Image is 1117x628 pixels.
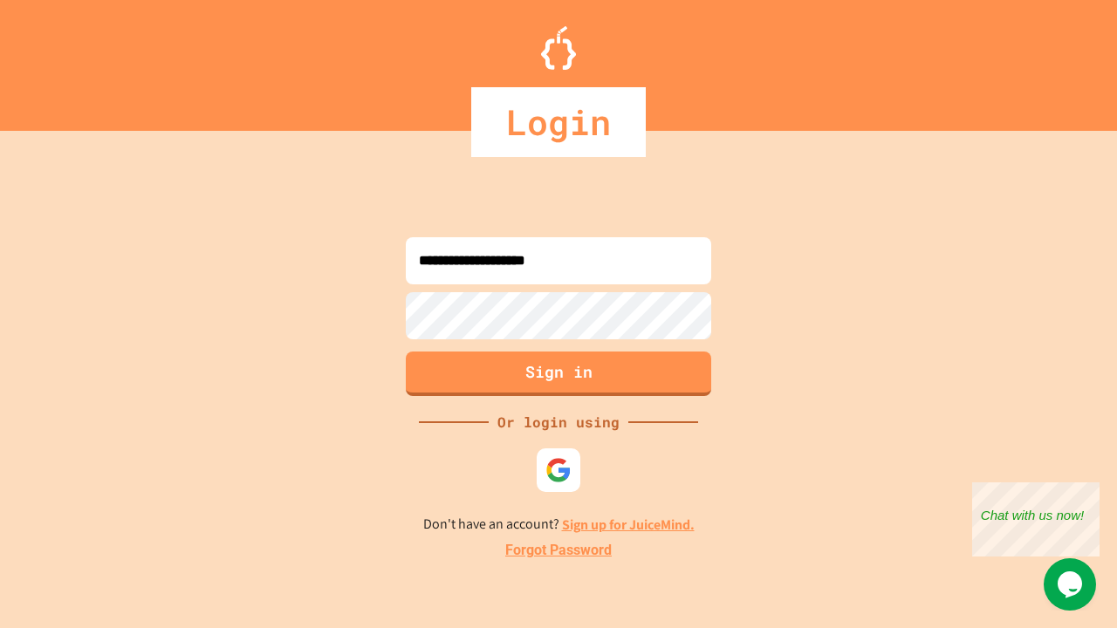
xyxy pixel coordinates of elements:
div: Or login using [489,412,628,433]
iframe: chat widget [1044,558,1100,611]
p: Don't have an account? [423,514,695,536]
div: Login [471,87,646,157]
button: Sign in [406,352,711,396]
img: Logo.svg [541,26,576,70]
a: Sign up for JuiceMind. [562,515,695,534]
iframe: chat widget [972,482,1100,556]
a: Forgot Password [505,540,612,561]
img: google-icon.svg [545,457,572,483]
